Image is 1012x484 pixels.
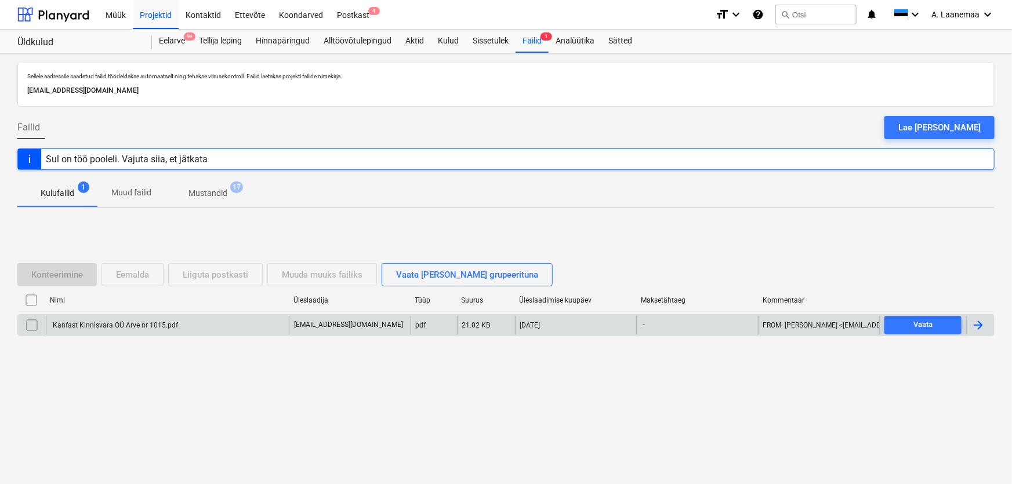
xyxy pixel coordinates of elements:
i: format_size [715,8,729,21]
a: Analüütika [549,30,601,53]
div: Vaata [PERSON_NAME] grupeerituna [396,267,538,282]
div: Vaata [913,318,933,332]
iframe: Chat Widget [954,428,1012,484]
span: 1 [541,32,552,41]
div: Eelarve [152,30,192,53]
button: Vaata [PERSON_NAME] grupeerituna [382,263,553,286]
i: keyboard_arrow_down [908,8,922,21]
a: Tellija leping [192,30,249,53]
button: Vaata [884,316,962,334]
span: 9+ [184,32,195,41]
p: Muud failid [111,187,151,199]
i: notifications [866,8,877,21]
div: Kanfast Kinnisvara OÜ Arve nr 1015.pdf [51,321,178,329]
div: Sul on töö pooleli. Vajuta siia, et jätkata [46,154,208,165]
button: Otsi [775,5,857,24]
p: Kulufailid [41,187,74,199]
a: Failid1 [516,30,549,53]
span: A. Laanemaa [931,10,980,19]
span: Failid [17,121,40,134]
span: search [781,10,790,19]
div: Lae [PERSON_NAME] [898,120,981,135]
i: keyboard_arrow_down [981,8,995,21]
span: 4 [368,7,380,15]
a: Aktid [398,30,431,53]
div: Üldkulud [17,37,138,49]
a: Kulud [431,30,466,53]
a: Alltöövõtulepingud [317,30,398,53]
i: keyboard_arrow_down [729,8,743,21]
div: Suurus [462,296,510,304]
a: Eelarve9+ [152,30,192,53]
div: [DATE] [520,321,541,329]
div: pdf [416,321,426,329]
div: Nimi [50,296,284,304]
span: - [641,320,646,330]
a: Sätted [601,30,639,53]
span: 17 [230,181,243,193]
div: Üleslaadimise kuupäev [520,296,632,304]
div: Failid [516,30,549,53]
a: Sissetulek [466,30,516,53]
div: Üleslaadija [293,296,406,304]
div: Tüüp [415,296,452,304]
i: Abikeskus [752,8,764,21]
div: 21.02 KB [462,321,491,329]
div: Kommentaar [763,296,875,304]
p: [EMAIL_ADDRESS][DOMAIN_NAME] [294,320,403,330]
p: Sellele aadressile saadetud failid töödeldakse automaatselt ning tehakse viirusekontroll. Failid ... [27,72,985,80]
p: Mustandid [188,187,227,199]
button: Lae [PERSON_NAME] [884,116,995,139]
span: 1 [78,181,89,193]
div: Maksetähtaeg [641,296,753,304]
p: [EMAIL_ADDRESS][DOMAIN_NAME] [27,85,985,97]
a: Hinnapäringud [249,30,317,53]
